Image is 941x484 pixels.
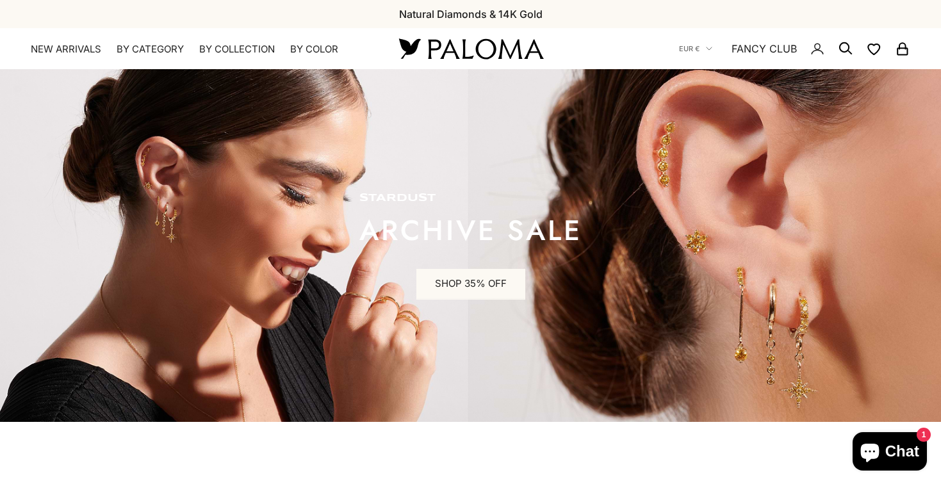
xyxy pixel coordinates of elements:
nav: Primary navigation [31,43,368,56]
summary: By Category [117,43,184,56]
p: Natural Diamonds & 14K Gold [399,6,543,22]
a: FANCY CLUB [732,40,797,57]
p: ARCHIVE SALE [359,218,582,243]
button: EUR € [679,43,712,54]
nav: Secondary navigation [679,28,910,69]
p: STARDUST [359,192,582,205]
a: SHOP 35% OFF [416,269,525,300]
summary: By Collection [199,43,275,56]
summary: By Color [290,43,338,56]
span: EUR € [679,43,700,54]
inbox-online-store-chat: Shopify online store chat [849,432,931,474]
a: NEW ARRIVALS [31,43,101,56]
